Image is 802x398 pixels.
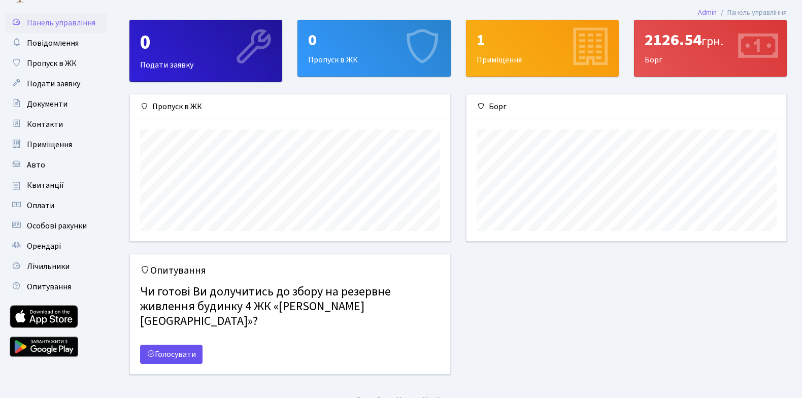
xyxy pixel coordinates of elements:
a: Лічильники [5,256,107,277]
span: Пропуск в ЖК [27,58,77,69]
a: Опитування [5,277,107,297]
div: Борг [466,94,787,119]
span: Квитанції [27,180,64,191]
a: 0Подати заявку [129,20,282,82]
div: Пропуск в ЖК [130,94,450,119]
span: Лічильники [27,261,70,272]
a: Admin [698,7,717,18]
a: Повідомлення [5,33,107,53]
a: Документи [5,94,107,114]
span: Авто [27,159,45,171]
h4: Чи готові Ви долучитись до збору на резервне живлення будинку 4 ЖК «[PERSON_NAME][GEOGRAPHIC_DATA]»? [140,281,440,333]
span: Контакти [27,119,63,130]
a: Орендарі [5,236,107,256]
a: Особові рахунки [5,216,107,236]
div: Подати заявку [130,20,282,81]
div: 0 [308,30,440,50]
li: Панель управління [717,7,787,18]
span: Документи [27,98,68,110]
a: Контакти [5,114,107,135]
a: Авто [5,155,107,175]
span: Орендарі [27,241,61,252]
a: Подати заявку [5,74,107,94]
div: 2126.54 [645,30,776,50]
div: Приміщення [466,20,618,76]
span: Повідомлення [27,38,79,49]
a: Голосувати [140,345,203,364]
a: 0Пропуск в ЖК [297,20,450,77]
a: Квитанції [5,175,107,195]
a: Оплати [5,195,107,216]
nav: breadcrumb [683,2,802,23]
a: Пропуск в ЖК [5,53,107,74]
div: Пропуск в ЖК [298,20,450,76]
a: 1Приміщення [466,20,619,77]
span: Опитування [27,281,71,292]
span: Оплати [27,200,54,211]
span: Приміщення [27,139,72,150]
h5: Опитування [140,264,440,277]
span: грн. [701,32,723,50]
span: Особові рахунки [27,220,87,231]
span: Панель управління [27,17,95,28]
div: 1 [477,30,608,50]
a: Панель управління [5,13,107,33]
span: Подати заявку [27,78,80,89]
div: 0 [140,30,272,55]
a: Приміщення [5,135,107,155]
div: Борг [634,20,786,76]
